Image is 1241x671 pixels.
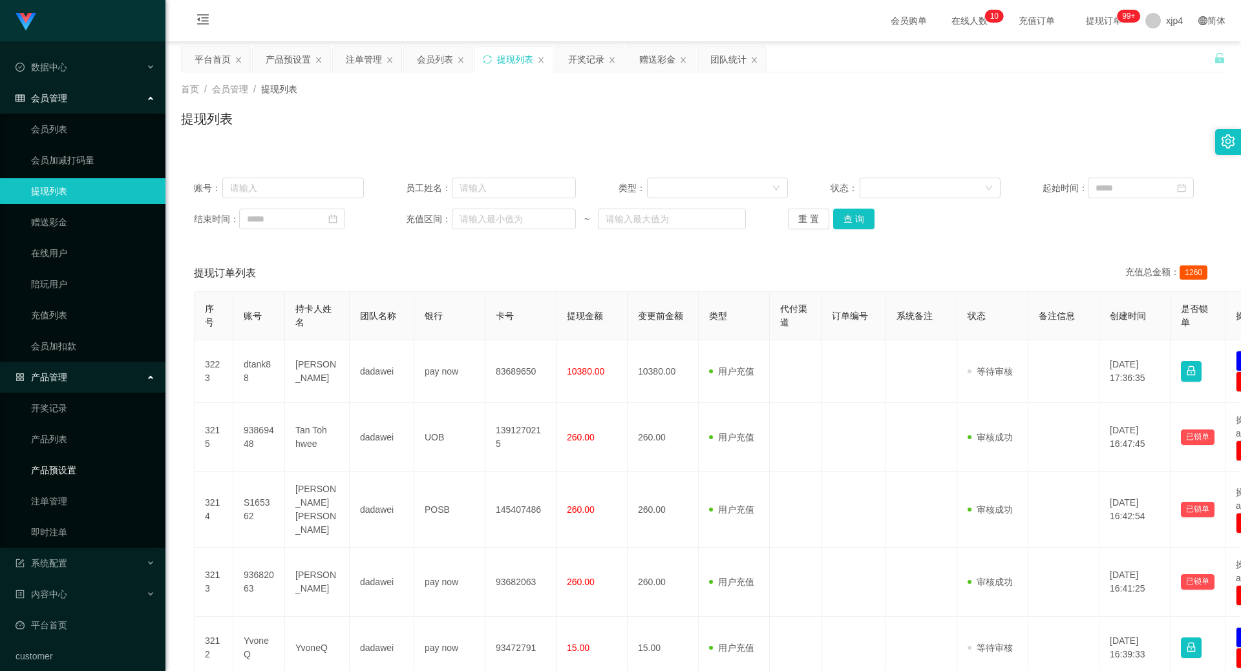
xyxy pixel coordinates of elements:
[350,340,414,403] td: dadawei
[222,178,364,198] input: 请输入
[31,178,155,204] a: 提现列表
[568,47,604,72] div: 开奖记录
[452,178,576,198] input: 请输入
[628,340,699,403] td: 10380.00
[195,403,233,472] td: 3215
[31,426,155,452] a: 产品列表
[1177,183,1186,192] i: 图标: calendar
[1181,429,1214,445] button: 已锁单
[1181,361,1202,382] button: 图标: lock
[628,548,699,617] td: 260.00
[985,184,993,193] i: 图标: down
[1099,340,1171,403] td: [DATE] 17:36:35
[386,56,394,64] i: 图标: close
[485,340,557,403] td: 83689650
[195,472,233,548] td: 3214
[709,577,754,587] span: 用户充值
[425,311,443,321] span: 银行
[710,47,747,72] div: 团队统计
[414,403,485,472] td: UOB
[1099,472,1171,548] td: [DATE] 16:42:54
[567,504,595,515] span: 260.00
[1099,548,1171,617] td: [DATE] 16:41:25
[285,548,350,617] td: [PERSON_NAME]
[16,62,67,72] span: 数据中心
[567,366,604,377] span: 10380.00
[31,457,155,483] a: 产品预设置
[285,472,350,548] td: [PERSON_NAME] [PERSON_NAME]
[576,212,598,226] span: ~
[16,558,67,568] span: 系统配置
[16,559,25,568] i: 图标: form
[31,488,155,514] a: 注单管理
[212,84,248,94] span: 会员管理
[16,94,25,103] i: 图标: table
[350,472,414,548] td: dadawei
[679,56,687,64] i: 图标: close
[485,472,557,548] td: 145407486
[457,56,465,64] i: 图标: close
[990,10,995,23] p: 1
[181,84,199,94] span: 首页
[788,209,829,229] button: 重 置
[31,271,155,297] a: 陪玩用户
[567,311,603,321] span: 提现金额
[328,214,337,223] i: 图标: calendar
[360,311,396,321] span: 团队名称
[750,56,758,64] i: 图标: close
[16,63,25,72] i: 图标: check-circle-o
[608,56,616,64] i: 图标: close
[968,504,1013,515] span: 审核成功
[414,472,485,548] td: POSB
[497,47,533,72] div: 提现列表
[1043,181,1088,195] span: 起始时间：
[266,47,311,72] div: 产品预设置
[285,403,350,472] td: Tan Toh hwee
[244,311,262,321] span: 账号
[16,589,67,599] span: 内容中心
[16,612,155,638] a: 图标: dashboard平台首页
[833,209,875,229] button: 查 询
[16,590,25,599] i: 图标: profile
[414,340,485,403] td: pay now
[709,432,754,442] span: 用户充值
[195,340,233,403] td: 3223
[1180,265,1207,280] span: 1260
[628,472,699,548] td: 260.00
[1079,16,1129,25] span: 提现订单
[261,84,297,94] span: 提现列表
[16,93,67,103] span: 会员管理
[1181,637,1202,658] button: 图标: lock
[709,643,754,653] span: 用户充值
[350,403,414,472] td: dadawei
[194,212,239,226] span: 结束时间：
[1012,16,1061,25] span: 充值订单
[233,472,285,548] td: S165362
[1181,574,1214,590] button: 已锁单
[31,395,155,421] a: 开奖记录
[315,56,323,64] i: 图标: close
[295,304,332,327] span: 持卡人姓名
[350,548,414,617] td: dadawei
[831,181,860,195] span: 状态：
[406,181,451,195] span: 员工姓名：
[628,403,699,472] td: 260.00
[31,116,155,142] a: 会员列表
[235,56,242,64] i: 图标: close
[567,643,589,653] span: 15.00
[16,373,25,382] i: 图标: appstore-o
[181,1,225,42] i: 图标: menu-fold
[181,109,233,129] h1: 提现列表
[31,240,155,266] a: 在线用户
[1198,16,1207,25] i: 图标: global
[968,311,986,321] span: 状态
[638,311,683,321] span: 变更前金额
[16,643,155,669] a: customer
[1125,265,1213,281] div: 充值总金额：
[832,311,868,321] span: 订单编号
[233,340,285,403] td: dtank88
[485,548,557,617] td: 93682063
[204,84,207,94] span: /
[619,181,648,195] span: 类型：
[285,340,350,403] td: [PERSON_NAME]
